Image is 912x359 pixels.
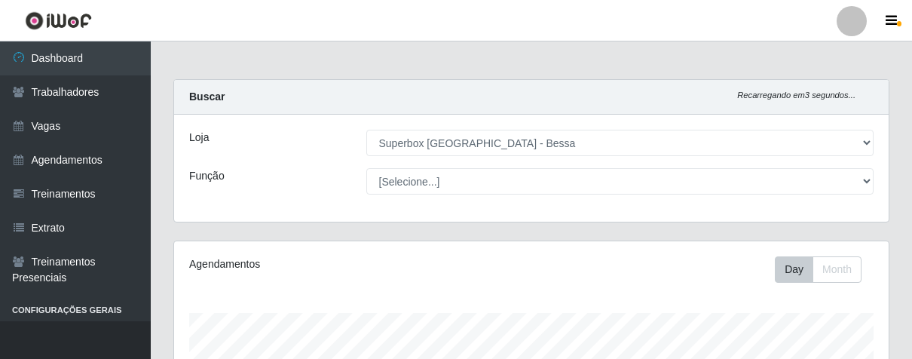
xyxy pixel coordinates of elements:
div: Agendamentos [189,256,461,272]
strong: Buscar [189,91,225,103]
button: Day [775,256,813,283]
div: First group [775,256,862,283]
label: Loja [189,130,209,146]
label: Função [189,168,225,184]
button: Month [813,256,862,283]
div: Toolbar with button groups [775,256,874,283]
i: Recarregando em 3 segundos... [737,91,855,100]
img: CoreUI Logo [25,11,92,30]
